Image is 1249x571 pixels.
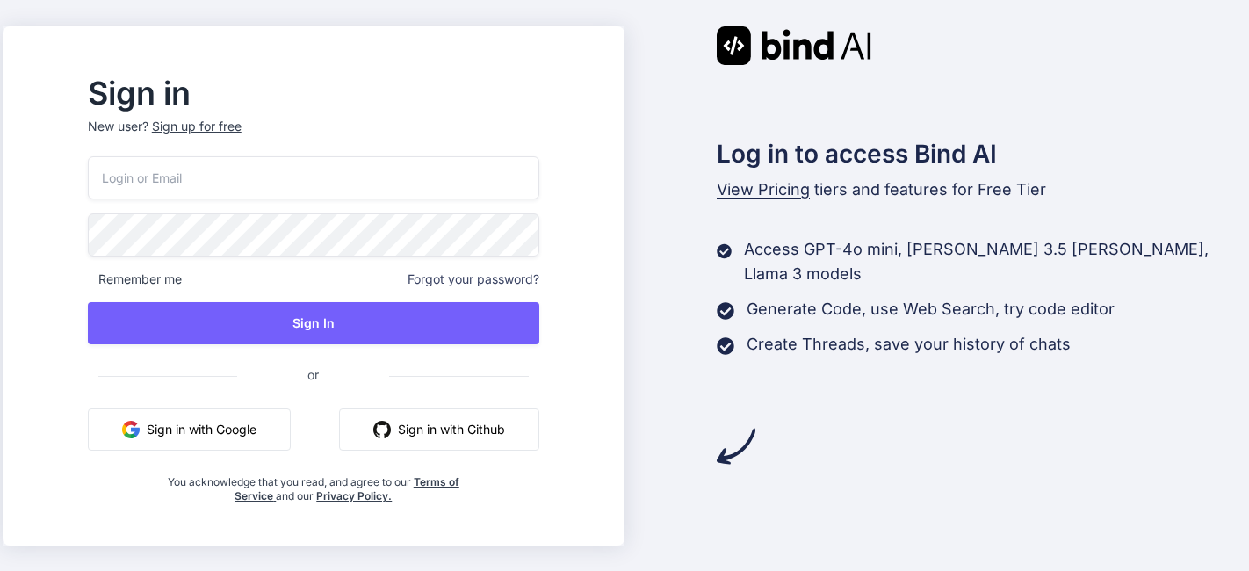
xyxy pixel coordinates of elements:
[88,156,539,199] input: Login or Email
[88,302,539,344] button: Sign In
[237,353,389,396] span: or
[88,118,539,156] p: New user?
[122,421,140,438] img: google
[717,26,871,65] img: Bind AI logo
[162,465,464,503] div: You acknowledge that you read, and agree to our and our
[408,271,539,288] span: Forgot your password?
[88,271,182,288] span: Remember me
[339,408,539,451] button: Sign in with Github
[747,332,1071,357] p: Create Threads, save your history of chats
[717,427,755,466] img: arrow
[373,421,391,438] img: github
[88,408,291,451] button: Sign in with Google
[88,79,539,107] h2: Sign in
[152,118,242,135] div: Sign up for free
[717,135,1247,172] h2: Log in to access Bind AI
[747,297,1115,322] p: Generate Code, use Web Search, try code editor
[235,475,459,502] a: Terms of Service
[744,237,1246,286] p: Access GPT-4o mini, [PERSON_NAME] 3.5 [PERSON_NAME], Llama 3 models
[316,489,392,502] a: Privacy Policy.
[717,180,810,199] span: View Pricing
[717,177,1247,202] p: tiers and features for Free Tier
